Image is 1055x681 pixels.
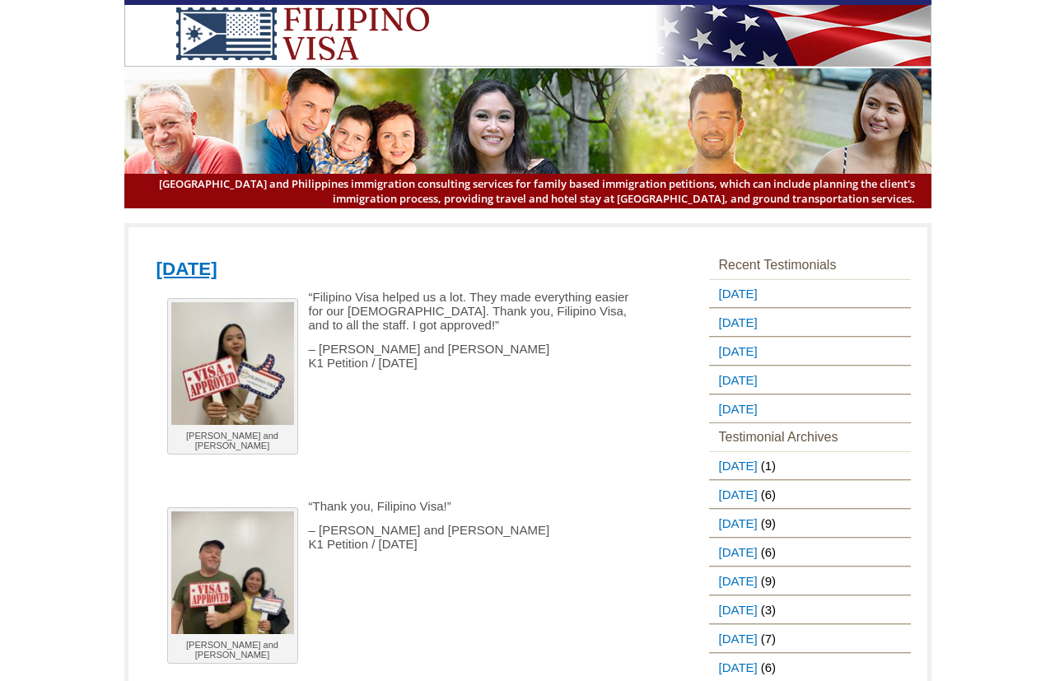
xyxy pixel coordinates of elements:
[171,640,294,660] p: [PERSON_NAME] and [PERSON_NAME]
[171,431,294,450] p: [PERSON_NAME] and [PERSON_NAME]
[709,309,761,336] a: [DATE]
[709,423,911,451] h3: Testimonial Archives
[709,480,911,509] li: (6)
[709,366,761,394] a: [DATE]
[709,567,761,595] a: [DATE]
[309,523,550,551] span: – [PERSON_NAME] and [PERSON_NAME] K1 Petition / [DATE]
[171,511,294,634] img: Leonard and Leah
[709,451,911,480] li: (1)
[709,280,761,307] a: [DATE]
[171,302,294,425] img: Joseph and Jhoanna
[709,338,761,365] a: [DATE]
[709,510,761,537] a: [DATE]
[709,596,761,623] a: [DATE]
[156,259,217,279] a: [DATE]
[709,654,761,681] a: [DATE]
[141,176,915,206] span: [GEOGRAPHIC_DATA] and Philippines immigration consulting services for family based immigration pe...
[709,509,911,538] li: (9)
[709,624,911,653] li: (7)
[709,595,911,624] li: (3)
[709,251,911,279] h3: Recent Testimonials
[709,567,911,595] li: (9)
[309,342,550,370] span: – [PERSON_NAME] and [PERSON_NAME] K1 Petition / [DATE]
[156,290,629,332] p: “Filipino Visa helped us a lot. They made everything easier for our [DEMOGRAPHIC_DATA]. Thank you...
[709,395,761,422] a: [DATE]
[709,539,761,566] a: [DATE]
[709,452,761,479] a: [DATE]
[156,499,629,513] p: “Thank you, Filipino Visa!”
[709,538,911,567] li: (6)
[709,481,761,508] a: [DATE]
[709,625,761,652] a: [DATE]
